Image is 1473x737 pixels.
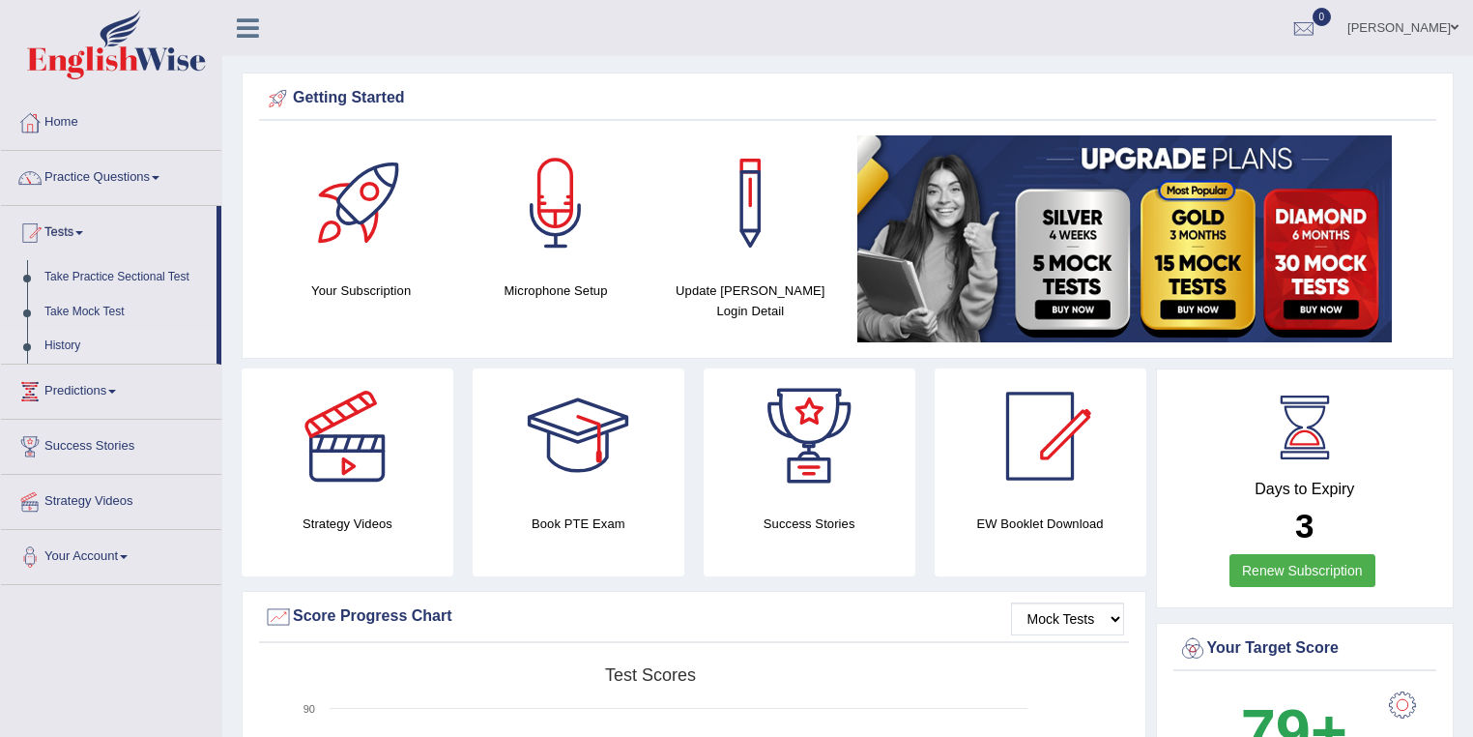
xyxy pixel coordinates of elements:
[264,84,1431,113] div: Getting Started
[1178,634,1432,663] div: Your Target Score
[303,703,315,715] text: 90
[1178,481,1432,498] h4: Days to Expiry
[1,365,221,413] a: Predictions
[473,514,684,534] h4: Book PTE Exam
[1,96,221,144] a: Home
[36,329,217,364] a: History
[1,420,221,468] a: Success Stories
[264,603,1124,632] div: Score Progress Chart
[468,280,643,301] h4: Microphone Setup
[1295,507,1314,545] b: 3
[704,514,915,534] h4: Success Stories
[663,280,838,321] h4: Update [PERSON_NAME] Login Detail
[242,514,453,534] h4: Strategy Videos
[274,280,448,301] h4: Your Subscription
[935,514,1146,534] h4: EW Booklet Download
[1,475,221,523] a: Strategy Videos
[1229,554,1375,587] a: Renew Subscription
[1,206,217,254] a: Tests
[1313,8,1332,26] span: 0
[605,665,696,685] tspan: Test scores
[857,135,1392,342] img: small5.jpg
[1,151,221,199] a: Practice Questions
[36,295,217,330] a: Take Mock Test
[36,260,217,295] a: Take Practice Sectional Test
[1,530,221,578] a: Your Account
